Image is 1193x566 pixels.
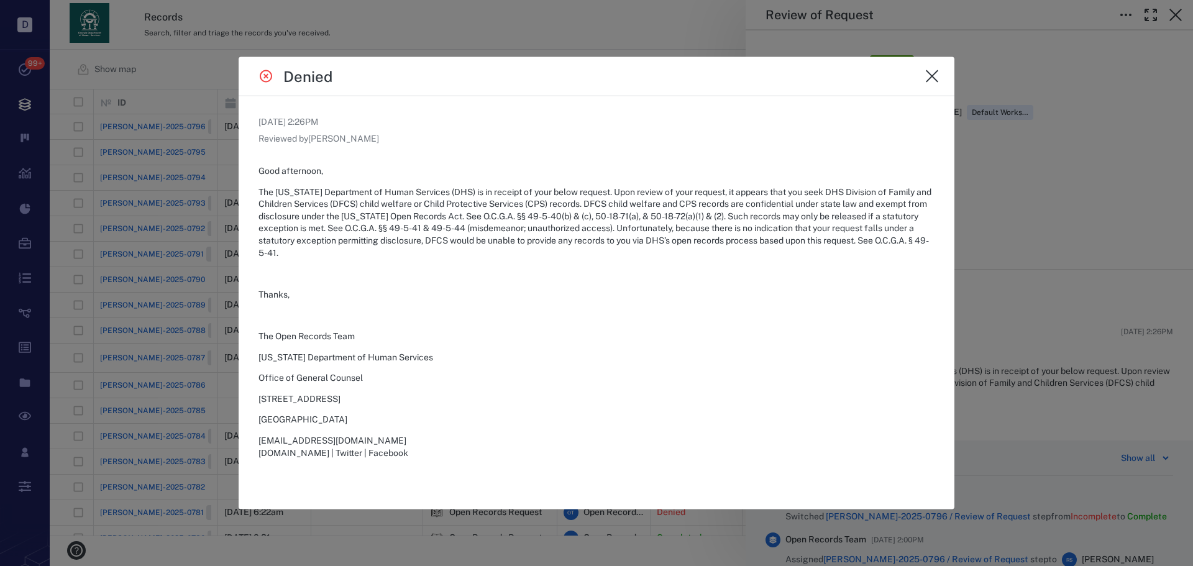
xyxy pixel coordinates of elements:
body: Rich Text Area. Press ALT-0 for help. [10,10,396,21]
p: Good afternoon, [258,165,935,178]
p: [US_STATE] Department of Human Services [258,351,935,363]
span: Help [28,9,53,20]
p: [GEOGRAPHIC_DATA] [258,414,935,426]
p: The Open Records Team [258,331,935,343]
p: [EMAIL_ADDRESS][DOMAIN_NAME] [DOMAIN_NAME] | Twitter | Facebook [258,435,935,459]
p: [DATE] 2:26PM [258,116,935,128]
p: [STREET_ADDRESS] [258,393,935,405]
p: Office of General Counsel [258,372,935,385]
h4: Denied [283,66,332,85]
p: Reviewed by [PERSON_NAME] [258,133,935,145]
p: The [US_STATE] Department of Human Services (DHS) is in receipt of your below request. Upon revie... [258,186,935,259]
p: Thanks, [258,288,935,301]
button: close [920,63,944,88]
